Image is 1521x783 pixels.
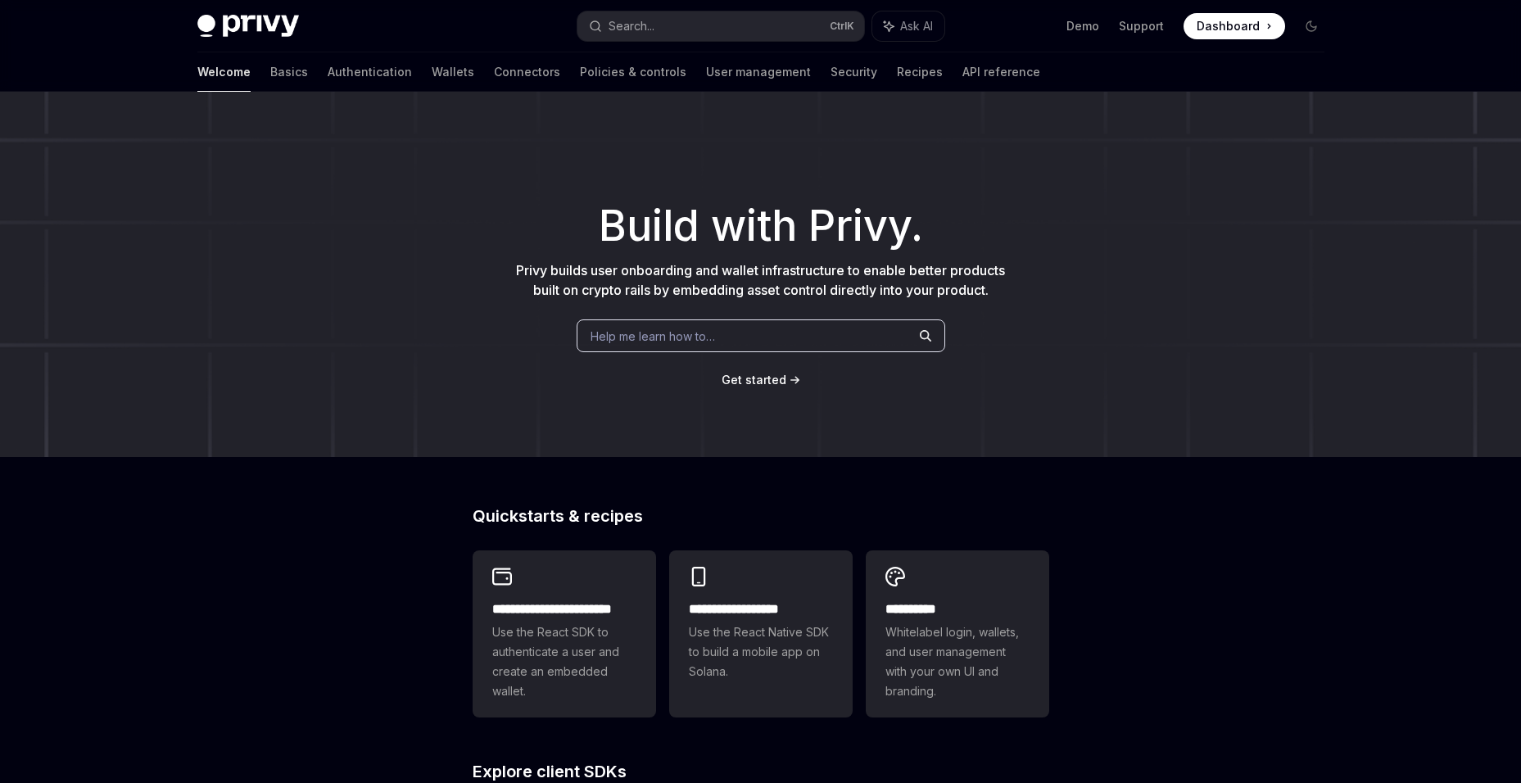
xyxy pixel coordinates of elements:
a: Support [1119,18,1164,34]
a: Connectors [494,52,560,92]
span: Build with Privy. [599,211,923,241]
span: Dashboard [1197,18,1260,34]
a: Basics [270,52,308,92]
span: Help me learn how to… [591,328,715,345]
span: Privy builds user onboarding and wallet infrastructure to enable better products built on crypto ... [516,262,1005,298]
span: Quickstarts & recipes [473,508,643,524]
button: Search...CtrlK [577,11,864,41]
a: **** *****Whitelabel login, wallets, and user management with your own UI and branding. [866,550,1049,717]
img: dark logo [197,15,299,38]
a: Authentication [328,52,412,92]
a: Wallets [432,52,474,92]
span: Use the React SDK to authenticate a user and create an embedded wallet. [492,622,636,701]
span: Whitelabel login, wallets, and user management with your own UI and branding. [885,622,1030,701]
a: Welcome [197,52,251,92]
a: Policies & controls [580,52,686,92]
a: Dashboard [1184,13,1285,39]
button: Ask AI [872,11,944,41]
button: Toggle dark mode [1298,13,1324,39]
a: Security [831,52,877,92]
a: Recipes [897,52,943,92]
span: Get started [722,373,786,387]
a: **** **** **** ***Use the React Native SDK to build a mobile app on Solana. [669,550,853,717]
span: Ask AI [900,18,933,34]
a: User management [706,52,811,92]
span: Explore client SDKs [473,763,627,780]
a: API reference [962,52,1040,92]
a: Get started [722,372,786,388]
a: Demo [1066,18,1099,34]
div: Search... [609,16,654,36]
span: Ctrl K [830,20,854,33]
span: Use the React Native SDK to build a mobile app on Solana. [689,622,833,681]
